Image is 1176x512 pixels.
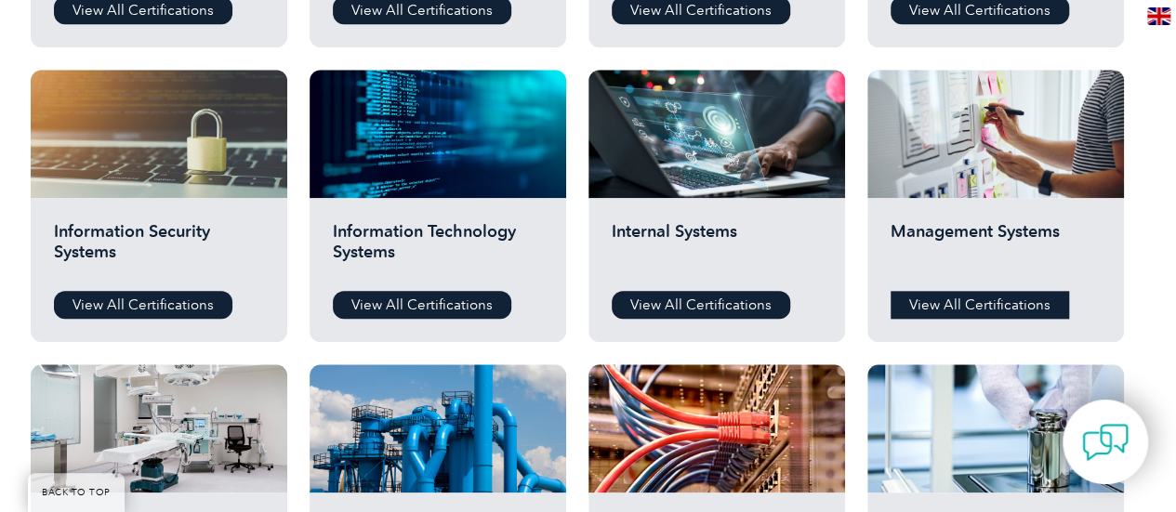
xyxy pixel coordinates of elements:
h2: Management Systems [891,221,1101,277]
a: View All Certifications [54,291,232,319]
img: en [1147,7,1170,25]
h2: Information Technology Systems [333,221,543,277]
a: View All Certifications [891,291,1069,319]
a: BACK TO TOP [28,473,125,512]
h2: Internal Systems [612,221,822,277]
a: View All Certifications [612,291,790,319]
img: contact-chat.png [1082,419,1129,466]
a: View All Certifications [333,291,511,319]
h2: Information Security Systems [54,221,264,277]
